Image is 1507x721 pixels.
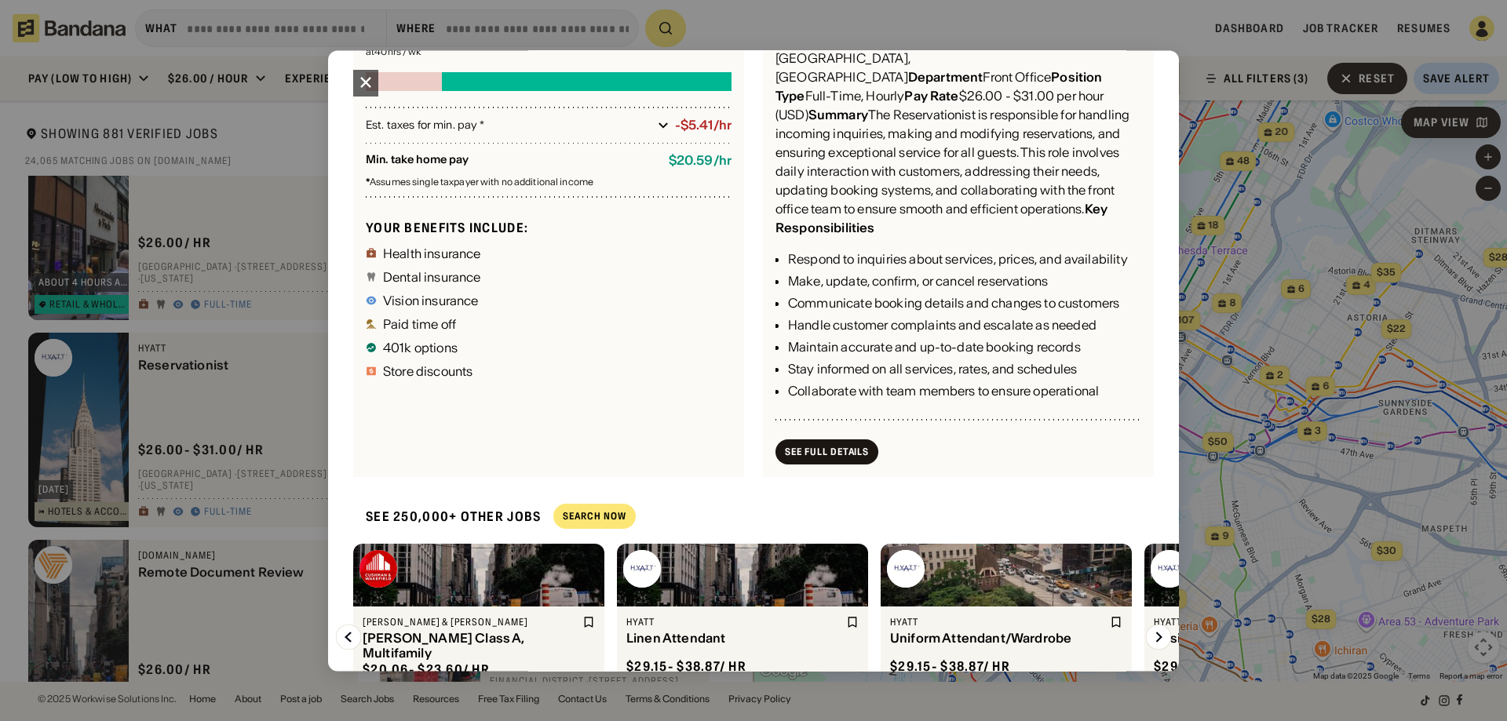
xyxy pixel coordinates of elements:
img: Hyatt logo [1151,550,1188,588]
div: Make, update, confirm, or cancel reservations [788,272,1141,291]
img: Hyatt logo [887,550,925,588]
div: Search Now [563,512,626,522]
div: Key Responsibilities [775,202,1107,236]
div: Department [908,70,983,86]
img: Cushman & Wakefield logo [359,550,397,588]
div: Pay Rate [904,89,958,104]
div: See Full Details [785,447,869,457]
div: See 250,000+ other jobs [353,496,541,537]
div: Stay informed on all services, rates, and schedules [788,360,1141,379]
div: -$5.41/hr [675,118,732,133]
div: $ 29.81 - $38.46 / hr [1154,659,1277,675]
div: Health insurance [383,247,481,260]
img: Right Arrow [1146,625,1171,650]
div: Hyatt [626,616,843,628]
div: [PERSON_NAME] Class A, Multifamily [363,632,579,661]
div: Est. taxes for min. pay * [366,118,651,133]
div: $ 29.15 - $38.87 / hr [626,659,746,675]
img: Left Arrow [336,625,361,650]
div: Hyatt [890,616,1107,628]
div: Dental insurance [383,271,481,283]
div: Hyatt [1154,616,1370,628]
div: Paid time off [383,318,456,330]
div: Your benefits include: [366,220,732,236]
div: $ 20.59 / hr [669,154,732,169]
div: Linen Attendant [626,632,843,646]
div: Uniform Attendant/Wardrobe [890,632,1107,646]
div: Collaborate with team members to ensure operational success [788,382,1141,420]
div: Communicate booking details and changes to customers [788,294,1141,313]
div: $ 20.06 - $23.60 / hr [363,661,490,678]
div: Reservationist Park [GEOGRAPHIC_DATA] [US_STATE] [US_STATE][GEOGRAPHIC_DATA], [GEOGRAPHIC_DATA], ... [775,12,1141,238]
div: Position Type [775,70,1103,104]
div: Handle customer complaints and escalate as needed [788,316,1141,335]
div: Maintain accurate and up-to-date booking records [788,338,1141,357]
div: $ 29.15 - $38.87 / hr [890,659,1010,675]
img: Hyatt logo [623,550,661,588]
div: Respond to inquiries about services, prices, and availability [788,250,1141,269]
div: Summary [808,107,868,123]
div: 401k options [383,341,458,354]
div: Vision insurance [383,294,479,307]
div: Assumes single taxpayer with no additional income [366,178,732,188]
div: Min. take home pay [366,154,656,169]
div: Store discounts [383,365,473,377]
div: [PERSON_NAME] & [PERSON_NAME] [363,616,579,628]
div: at 40 hrs / wk [366,48,732,57]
